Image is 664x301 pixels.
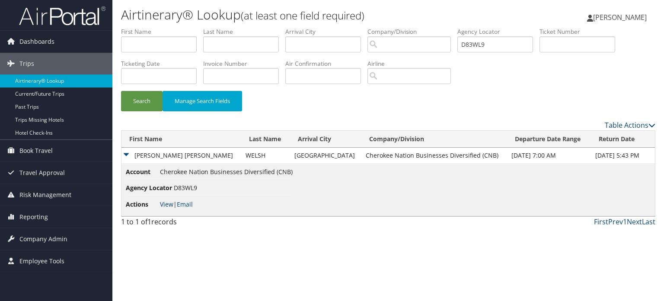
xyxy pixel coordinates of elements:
[121,59,203,68] label: Ticketing Date
[126,200,158,209] span: Actions
[241,131,290,148] th: Last Name: activate to sort column ascending
[121,6,477,24] h1: Airtinerary® Lookup
[623,217,627,227] a: 1
[160,200,193,208] span: |
[147,217,151,227] span: 1
[126,183,172,193] span: Agency Locator
[121,217,245,231] div: 1 to 1 of records
[19,184,71,206] span: Risk Management
[160,168,293,176] span: Cherokee Nation Businesses Diversified (CNB)
[163,91,242,111] button: Manage Search Fields
[361,148,507,163] td: Cherokee Nation Businesses Diversified (CNB)
[121,148,241,163] td: [PERSON_NAME] [PERSON_NAME]
[19,53,34,74] span: Trips
[591,131,655,148] th: Return Date: activate to sort column ascending
[290,131,361,148] th: Arrival City: activate to sort column ascending
[19,140,53,162] span: Book Travel
[367,27,457,36] label: Company/Division
[203,59,285,68] label: Invoice Number
[285,27,367,36] label: Arrival City
[241,8,364,23] small: (at least one field required)
[19,6,105,26] img: airportal-logo.png
[121,131,241,148] th: First Name: activate to sort column ascending
[587,4,655,30] a: [PERSON_NAME]
[177,200,193,208] a: Email
[539,27,622,36] label: Ticket Number
[19,31,54,52] span: Dashboards
[507,148,591,163] td: [DATE] 7:00 AM
[642,217,655,227] a: Last
[19,206,48,228] span: Reporting
[19,228,67,250] span: Company Admin
[241,148,290,163] td: WELSH
[593,13,647,22] span: [PERSON_NAME]
[160,200,173,208] a: View
[367,59,457,68] label: Airline
[608,217,623,227] a: Prev
[203,27,285,36] label: Last Name
[126,167,158,177] span: Account
[290,148,361,163] td: [GEOGRAPHIC_DATA]
[594,217,608,227] a: First
[19,250,64,272] span: Employee Tools
[507,131,591,148] th: Departure Date Range: activate to sort column ascending
[121,27,203,36] label: First Name
[627,217,642,227] a: Next
[19,162,65,184] span: Travel Approval
[121,91,163,111] button: Search
[361,131,507,148] th: Company/Division
[174,184,197,192] span: D83WL9
[457,27,539,36] label: Agency Locator
[605,120,655,130] a: Table Actions
[285,59,367,68] label: Air Confirmation
[591,148,655,163] td: [DATE] 5:43 PM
